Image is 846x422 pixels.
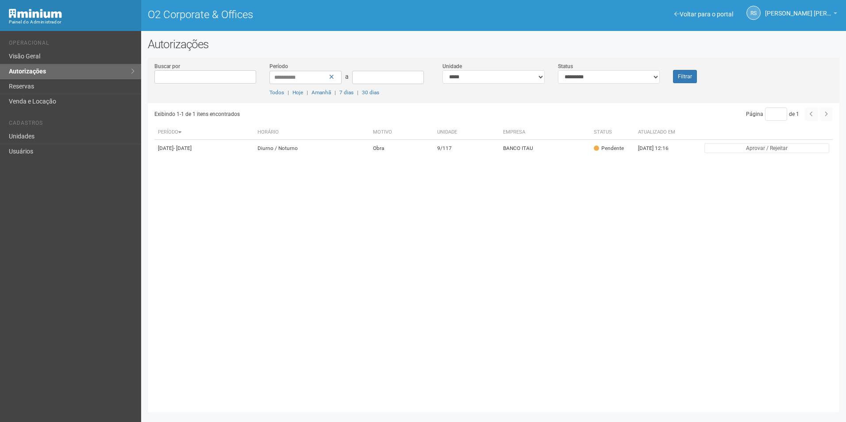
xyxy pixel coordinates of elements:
[154,125,254,140] th: Período
[9,9,62,18] img: Minium
[9,18,135,26] div: Painel do Administrador
[594,145,624,152] div: Pendente
[434,125,500,140] th: Unidade
[590,125,634,140] th: Status
[154,62,180,70] label: Buscar por
[746,111,799,117] span: Página de 1
[292,89,303,96] a: Hoje
[307,89,308,96] span: |
[357,89,358,96] span: |
[148,9,487,20] h1: O2 Corporate & Offices
[369,125,433,140] th: Motivo
[148,38,839,51] h2: Autorizações
[674,11,733,18] a: Voltar para o portal
[173,145,192,151] span: - [DATE]
[9,40,135,49] li: Operacional
[500,140,590,157] td: BANCO ITAU
[311,89,331,96] a: Amanhã
[269,89,284,96] a: Todos
[288,89,289,96] span: |
[704,143,829,153] button: Aprovar / Rejeitar
[500,125,590,140] th: Empresa
[369,140,433,157] td: Obra
[9,120,135,129] li: Cadastros
[434,140,500,157] td: 9/117
[254,140,370,157] td: Diurno / Noturno
[746,6,761,20] a: RS
[673,70,697,83] button: Filtrar
[345,73,349,80] span: a
[339,89,354,96] a: 7 dias
[269,62,288,70] label: Período
[335,89,336,96] span: |
[558,62,573,70] label: Status
[154,107,491,121] div: Exibindo 1-1 de 1 itens encontrados
[362,89,379,96] a: 30 dias
[765,11,837,18] a: [PERSON_NAME] [PERSON_NAME]
[154,140,254,157] td: [DATE]
[765,1,831,17] span: Rayssa Soares Ribeiro
[634,140,683,157] td: [DATE] 12:16
[254,125,370,140] th: Horário
[442,62,462,70] label: Unidade
[634,125,683,140] th: Atualizado em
